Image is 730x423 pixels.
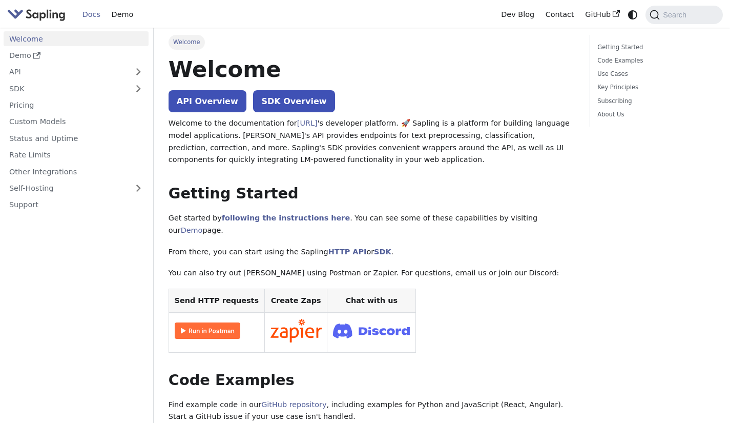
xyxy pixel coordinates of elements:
[597,96,712,106] a: Subscribing
[597,83,712,92] a: Key Principles
[374,248,391,256] a: SDK
[222,214,350,222] a: following the instructions here
[4,48,149,63] a: Demo
[261,400,326,409] a: GitHub repository
[175,323,240,339] img: Run in Postman
[169,212,575,237] p: Get started by . You can see some of these capabilities by visiting our page.
[625,7,640,22] button: Switch between dark and light mode (currently system mode)
[333,320,410,341] img: Join Discord
[597,69,712,79] a: Use Cases
[169,35,575,49] nav: Breadcrumbs
[7,7,69,22] a: Sapling.aiSapling.ai
[169,55,575,83] h1: Welcome
[4,114,149,129] a: Custom Models
[597,43,712,52] a: Getting Started
[169,371,575,390] h2: Code Examples
[7,7,66,22] img: Sapling.ai
[169,267,575,279] p: You can also try out [PERSON_NAME] using Postman or Zapier. For questions, email us or join our D...
[169,90,246,112] a: API Overview
[4,81,128,96] a: SDK
[4,164,149,179] a: Other Integrations
[495,7,539,23] a: Dev Blog
[270,319,322,343] img: Connect in Zapier
[169,117,575,166] p: Welcome to the documentation for 's developer platform. 🚀 Sapling is a platform for building lang...
[4,181,149,196] a: Self-Hosting
[4,98,149,113] a: Pricing
[4,197,149,212] a: Support
[4,148,149,163] a: Rate Limits
[327,289,416,313] th: Chat with us
[597,56,712,66] a: Code Examples
[660,11,693,19] span: Search
[4,65,128,79] a: API
[106,7,139,23] a: Demo
[579,7,625,23] a: GitHub
[297,119,318,127] a: [URL]
[328,248,367,256] a: HTTP API
[181,226,203,234] a: Demo
[128,81,149,96] button: Expand sidebar category 'SDK'
[77,7,106,23] a: Docs
[645,6,722,24] button: Search (Command+K)
[253,90,335,112] a: SDK Overview
[264,289,327,313] th: Create Zaps
[128,65,149,79] button: Expand sidebar category 'API'
[169,185,575,203] h2: Getting Started
[169,35,205,49] span: Welcome
[169,246,575,258] p: From there, you can start using the Sapling or .
[597,110,712,119] a: About Us
[4,131,149,146] a: Status and Uptime
[169,289,264,313] th: Send HTTP requests
[4,31,149,46] a: Welcome
[540,7,580,23] a: Contact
